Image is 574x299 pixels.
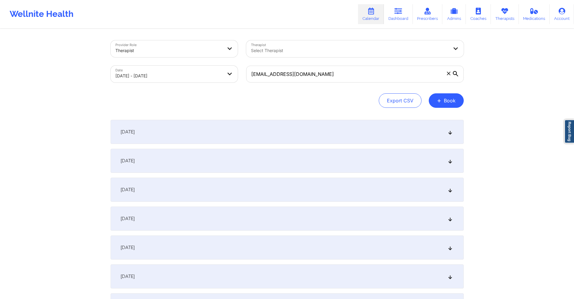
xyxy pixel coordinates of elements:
span: [DATE] [121,129,135,135]
span: [DATE] [121,216,135,222]
a: Coaches [466,4,491,24]
a: Report Bug [564,120,574,143]
span: [DATE] [121,158,135,164]
a: Medications [519,4,550,24]
a: Admins [442,4,466,24]
a: Dashboard [384,4,413,24]
span: [DATE] [121,187,135,193]
div: Therapist [115,44,223,57]
input: Search by patient email [246,66,464,83]
button: Export CSV [379,93,422,108]
a: Account [550,4,574,24]
button: +Book [429,93,464,108]
div: [DATE] - [DATE] [115,69,223,83]
span: + [437,99,441,102]
a: Therapists [491,4,519,24]
a: Prescribers [413,4,443,24]
span: [DATE] [121,273,135,279]
a: Calendar [358,4,384,24]
span: [DATE] [121,244,135,251]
